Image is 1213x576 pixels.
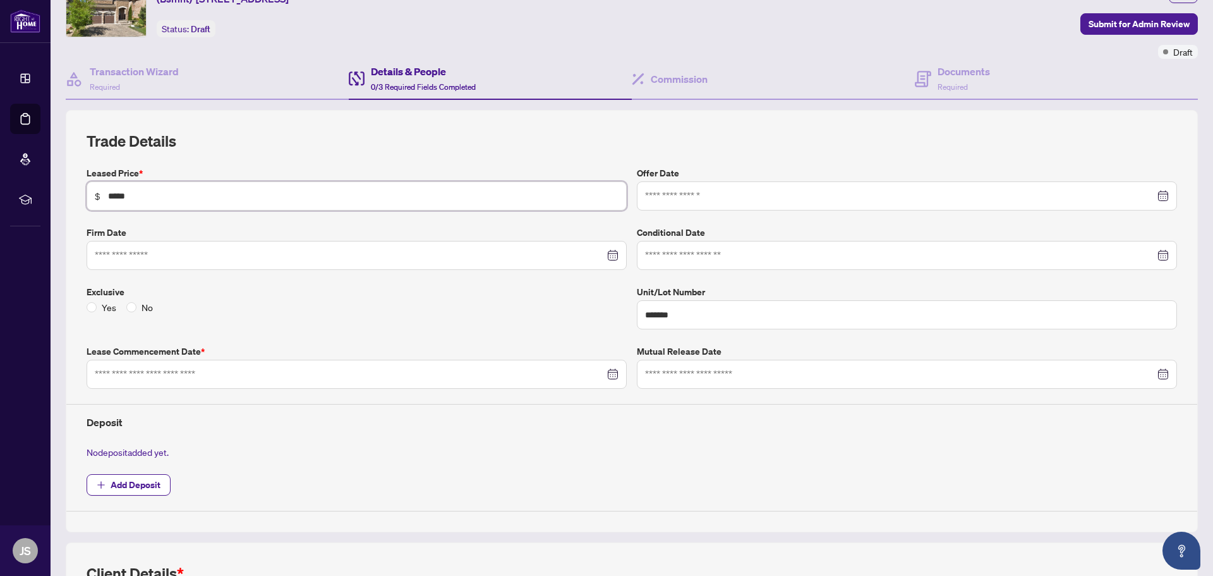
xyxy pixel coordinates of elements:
[371,82,476,92] span: 0/3 Required Fields Completed
[136,300,158,314] span: No
[10,9,40,33] img: logo
[637,345,1177,358] label: Mutual Release Date
[97,300,121,314] span: Yes
[938,82,968,92] span: Required
[87,446,169,458] span: No deposit added yet.
[938,64,990,79] h4: Documents
[1162,532,1200,570] button: Open asap
[87,226,627,240] label: Firm Date
[20,542,31,560] span: JS
[90,82,120,92] span: Required
[87,474,171,496] button: Add Deposit
[637,285,1177,299] label: Unit/Lot Number
[95,189,100,203] span: $
[87,166,627,180] label: Leased Price
[157,20,215,37] div: Status:
[87,285,627,299] label: Exclusive
[90,64,179,79] h4: Transaction Wizard
[87,415,1177,430] h4: Deposit
[1173,45,1193,59] span: Draft
[1080,13,1198,35] button: Submit for Admin Review
[371,64,476,79] h4: Details & People
[191,23,210,35] span: Draft
[637,166,1177,180] label: Offer Date
[1089,14,1190,34] span: Submit for Admin Review
[97,481,106,489] span: plus
[651,71,708,87] h4: Commission
[637,226,1177,240] label: Conditional Date
[111,475,160,495] span: Add Deposit
[87,131,1177,151] h2: Trade Details
[87,345,627,358] label: Lease Commencement Date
